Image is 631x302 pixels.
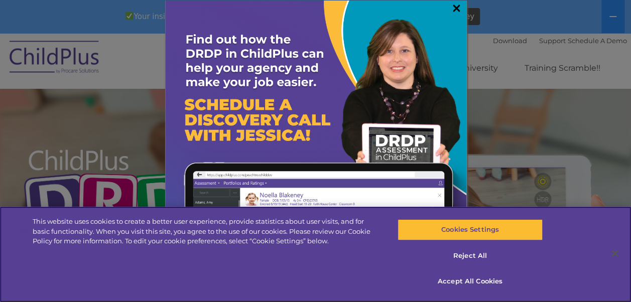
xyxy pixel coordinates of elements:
[604,242,626,264] button: Close
[33,217,378,246] div: This website uses cookies to create a better user experience, provide statistics about user visit...
[398,245,543,266] button: Reject All
[398,271,543,292] button: Accept All Cookies
[398,219,543,240] button: Cookies Settings
[451,3,462,13] a: ×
